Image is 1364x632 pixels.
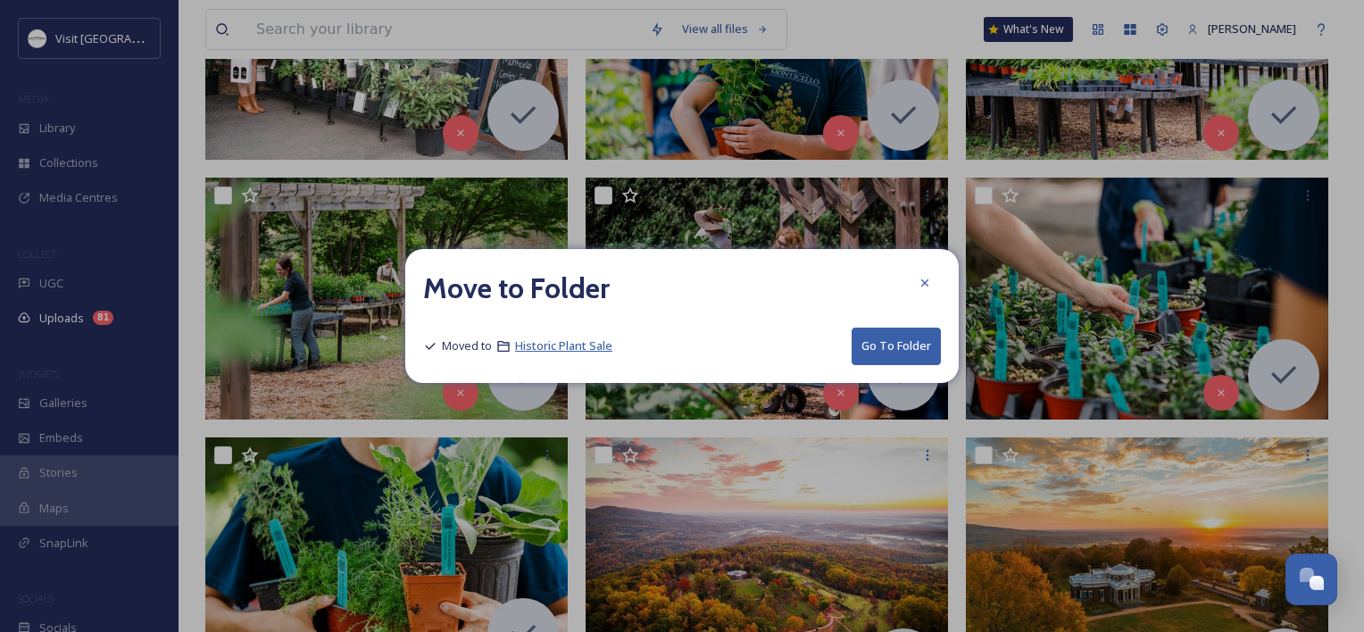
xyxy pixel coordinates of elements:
a: Historic Plant Sale [515,335,612,356]
h2: Move to Folder [423,267,610,310]
button: Go To Folder [852,328,941,364]
button: Open Chat [1285,553,1337,605]
span: Historic Plant Sale [515,337,612,353]
span: Moved to [442,337,492,354]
